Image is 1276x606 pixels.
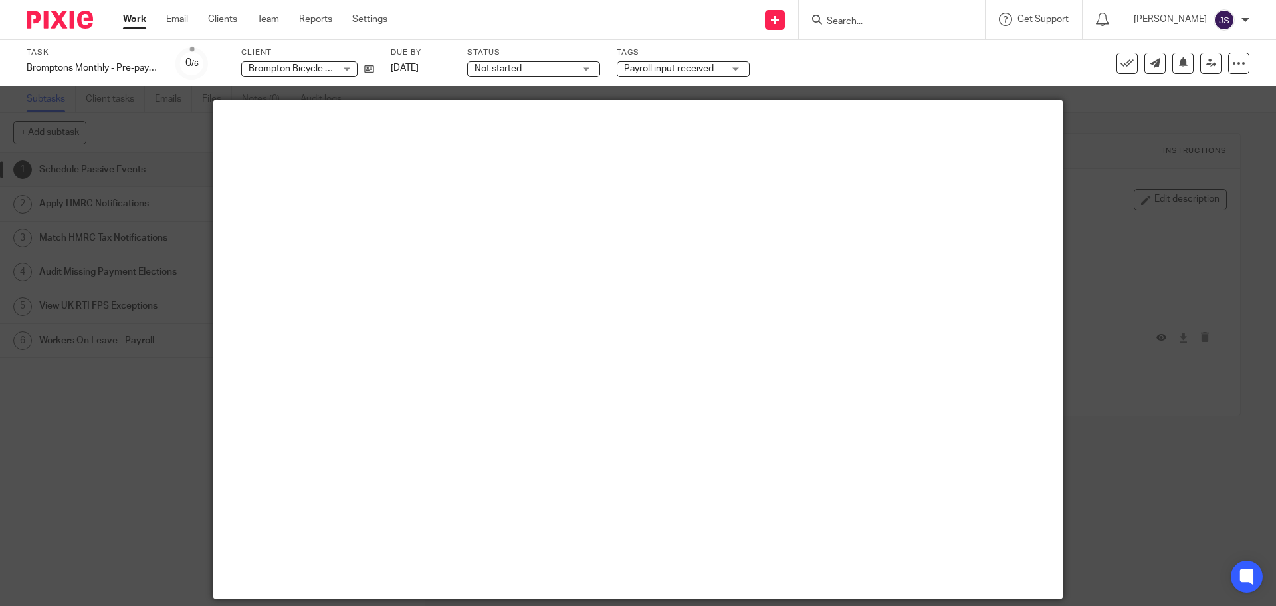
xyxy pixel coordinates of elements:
[208,13,237,26] a: Clients
[624,64,714,73] span: Payroll input received
[299,13,332,26] a: Reports
[27,11,93,29] img: Pixie
[1017,15,1069,24] span: Get Support
[249,64,356,73] span: Brompton Bicycle Limited
[475,64,522,73] span: Not started
[241,47,374,58] label: Client
[123,13,146,26] a: Work
[185,55,199,71] div: 0
[1134,13,1207,26] p: [PERSON_NAME]
[617,47,750,58] label: Tags
[391,63,419,73] span: [DATE]
[27,47,159,58] label: Task
[257,13,279,26] a: Team
[191,60,199,67] small: /6
[352,13,387,26] a: Settings
[467,47,600,58] label: Status
[27,61,159,75] div: Bromptons Monthly - Pre-payroll checks
[1214,9,1235,31] img: svg%3E
[825,16,945,28] input: Search
[391,47,451,58] label: Due by
[166,13,188,26] a: Email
